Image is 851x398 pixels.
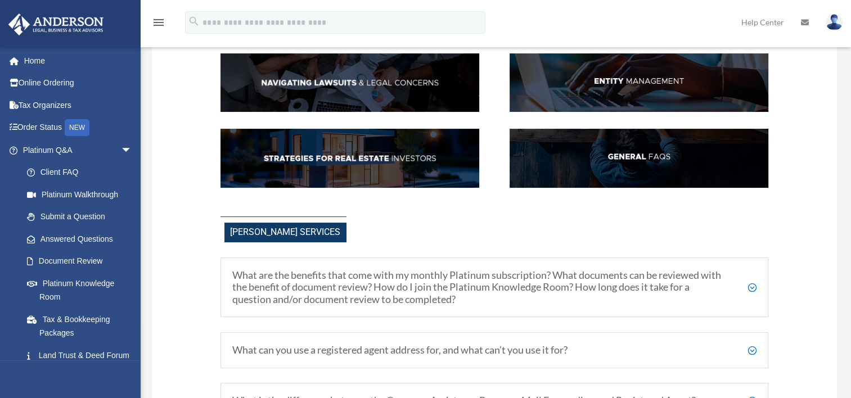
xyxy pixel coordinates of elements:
img: GenFAQ_hdr [510,129,768,187]
i: menu [152,16,165,29]
h5: What can you use a registered agent address for, and what can’t you use it for? [232,344,757,356]
a: Platinum Knowledge Room [16,272,149,308]
a: Client FAQ [16,161,143,184]
a: Answered Questions [16,228,149,250]
span: [PERSON_NAME] Services [224,223,346,242]
a: Land Trust & Deed Forum [16,344,149,367]
a: Tax & Bookkeeping Packages [16,308,149,344]
span: arrow_drop_down [121,139,143,162]
img: NavLaw_hdr [220,53,479,112]
a: Online Ordering [8,72,149,94]
a: Submit a Question [16,206,149,228]
h5: What are the benefits that come with my monthly Platinum subscription? What documents can be revi... [232,269,757,306]
a: Platinum Walkthrough [16,183,149,206]
a: Document Review [16,250,149,273]
img: EntManag_hdr [510,53,768,112]
img: User Pic [826,14,843,30]
div: NEW [65,119,89,136]
a: Platinum Q&Aarrow_drop_down [8,139,149,161]
img: StratsRE_hdr [220,129,479,187]
a: Tax Organizers [8,94,149,116]
a: Order StatusNEW [8,116,149,139]
img: Anderson Advisors Platinum Portal [5,13,107,35]
i: search [188,15,200,28]
a: menu [152,20,165,29]
a: Home [8,49,149,72]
